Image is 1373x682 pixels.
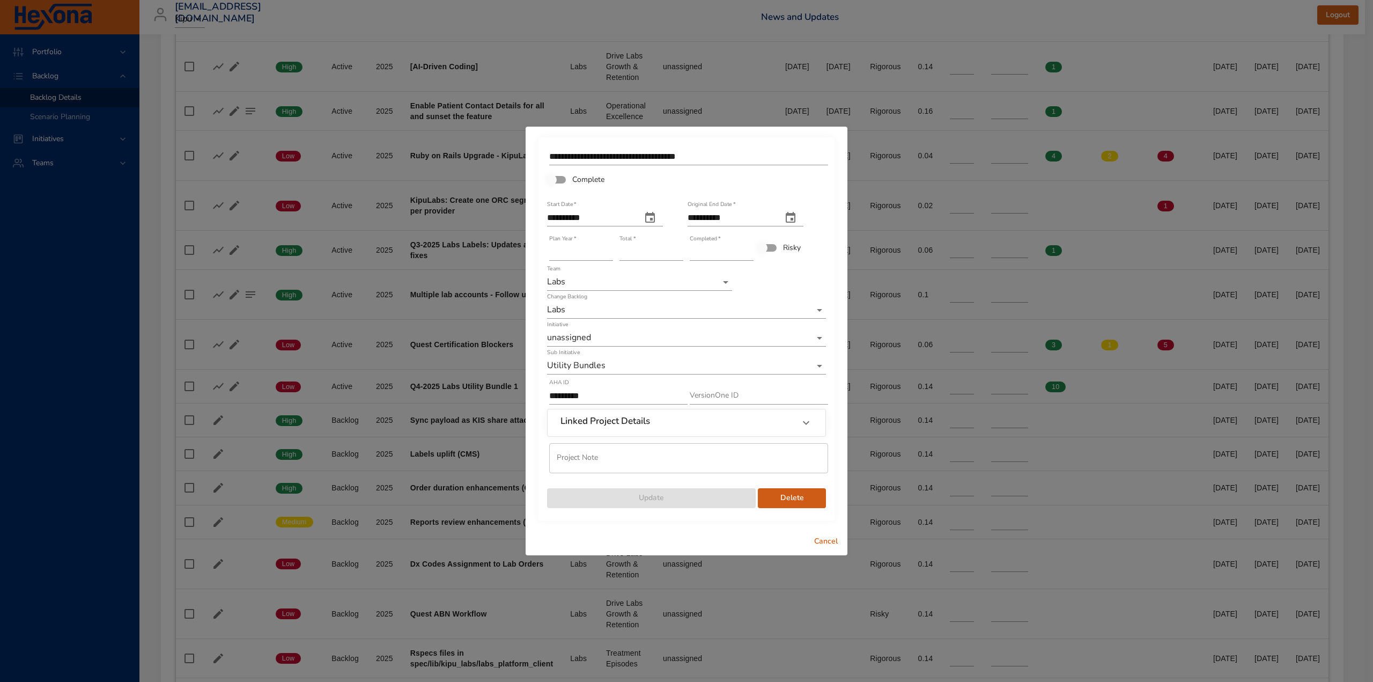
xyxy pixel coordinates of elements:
[547,329,826,347] div: unassigned
[549,379,569,385] label: AHA ID
[766,492,817,505] span: Delete
[547,294,587,299] label: Change Backlog
[778,205,803,231] button: original end date
[547,266,560,272] label: Team
[758,488,826,508] button: Delete
[548,409,825,436] div: Linked Project Details
[813,535,839,548] span: Cancel
[547,274,732,291] div: Labs
[549,236,576,241] label: Plan Year
[809,532,843,552] button: Cancel
[547,321,568,327] label: Initiative
[560,416,650,427] h6: Linked Project Details
[547,357,826,375] div: Utility Bundles
[547,349,580,355] label: Sub Initiative
[547,201,577,207] label: Start Date
[688,201,735,207] label: Original End Date
[547,302,826,319] div: Labs
[637,205,663,231] button: start date
[690,236,721,241] label: Completed
[783,242,801,253] span: Risky
[572,174,604,185] span: Complete
[619,236,636,241] label: Total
